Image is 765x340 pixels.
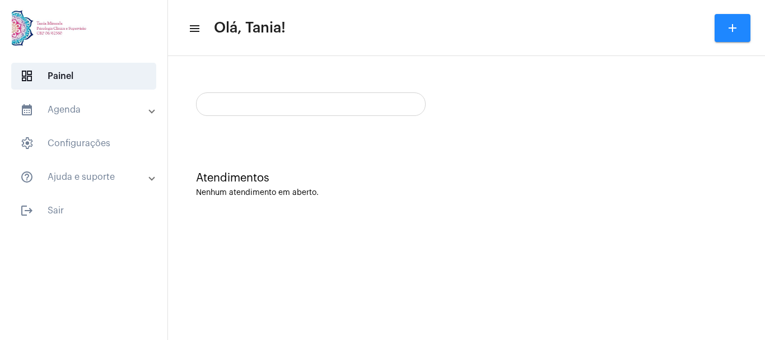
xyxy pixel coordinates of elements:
mat-icon: sidenav icon [20,103,34,117]
div: Nenhum atendimento em aberto. [196,189,737,197]
mat-icon: sidenav icon [20,204,34,217]
mat-panel-title: Ajuda e suporte [20,170,150,184]
span: Sair [11,197,156,224]
mat-icon: sidenav icon [188,22,199,35]
div: Atendimentos [196,172,737,184]
img: 82f91219-cc54-a9e9-c892-318f5ec67ab1.jpg [9,6,92,50]
span: Painel [11,63,156,90]
span: sidenav icon [20,69,34,83]
span: Configurações [11,130,156,157]
mat-icon: add [726,21,739,35]
mat-expansion-panel-header: sidenav iconAjuda e suporte [7,164,167,190]
span: sidenav icon [20,137,34,150]
mat-expansion-panel-header: sidenav iconAgenda [7,96,167,123]
span: Olá, Tania! [214,19,286,37]
mat-panel-title: Agenda [20,103,150,117]
mat-icon: sidenav icon [20,170,34,184]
